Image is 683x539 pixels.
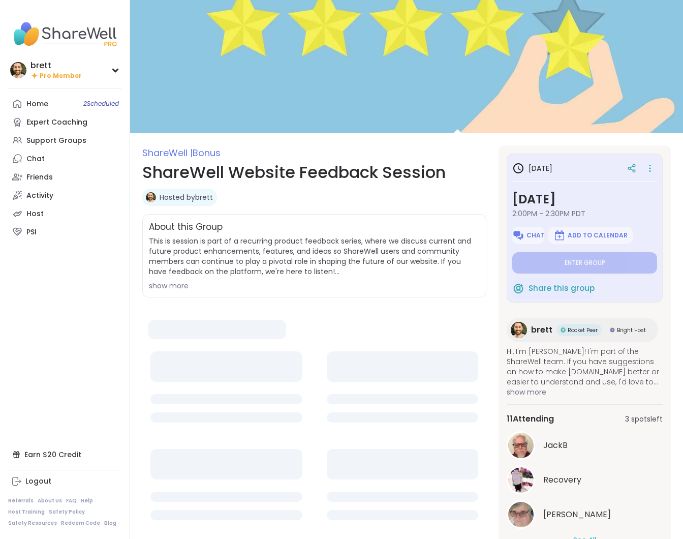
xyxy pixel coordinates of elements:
[8,520,57,527] a: Safety Resources
[146,192,156,202] img: brett
[507,466,663,494] a: RecoveryRecovery
[8,168,121,186] a: Friends
[507,431,663,460] a: JackBJackB
[610,327,615,333] img: Bright Host
[507,318,658,342] a: brettbrettRocket PeerRocket PeerBright HostBright Host
[40,72,82,80] span: Pro Member
[507,346,663,387] span: Hi, I'm [PERSON_NAME]! I'm part of the ShareWell team. If you have suggestions on how to make [DO...
[10,62,26,78] img: brett
[8,186,121,204] a: Activity
[26,154,45,164] div: Chat
[508,502,534,527] img: Susan
[26,209,44,219] div: Host
[561,327,566,333] img: Rocket Peer
[8,497,34,504] a: Referrals
[8,223,121,241] a: PSI
[83,100,119,108] span: 2 Scheduled
[507,387,663,397] span: show more
[512,208,657,219] span: 2:00PM - 2:30PM PDT
[511,322,527,338] img: brett
[160,192,213,202] a: Hosted bybrett
[81,497,93,504] a: Help
[526,231,545,239] span: Chat
[512,252,657,274] button: Enter group
[8,508,45,516] a: Host Training
[26,172,53,183] div: Friends
[8,95,121,113] a: Home2Scheduled
[508,433,534,458] img: JackB
[512,278,595,299] button: Share this group
[8,204,121,223] a: Host
[8,16,121,52] img: ShareWell Nav Logo
[26,117,87,128] div: Expert Coaching
[512,282,524,294] img: ShareWell Logomark
[512,162,552,174] h3: [DATE]
[568,231,628,239] span: Add to Calendar
[529,283,595,294] span: Share this group
[625,414,663,425] span: 3 spots left
[617,326,646,334] span: Bright Host
[26,191,53,201] div: Activity
[25,476,51,487] div: Logout
[512,190,657,208] h3: [DATE]
[26,227,37,237] div: PSI
[104,520,116,527] a: Blog
[142,146,193,159] span: ShareWell |
[507,413,554,425] span: 11 Attending
[512,227,544,244] button: Chat
[508,467,534,493] img: Recovery
[543,474,581,486] span: Recovery
[543,439,568,452] span: JackB
[531,324,552,336] span: brett
[66,497,77,504] a: FAQ
[548,227,633,244] button: Add to Calendar
[568,326,598,334] span: Rocket Peer
[26,99,48,109] div: Home
[142,160,486,185] h1: ShareWell Website Feedback Session
[49,508,85,516] a: Safety Policy
[8,445,121,464] div: Earn $20 Credit
[61,520,100,527] a: Redeem Code
[507,500,663,529] a: Susan[PERSON_NAME]
[512,229,524,242] img: ShareWell Logomark
[38,497,62,504] a: About Us
[149,281,480,291] div: show more
[8,131,121,149] a: Support Groups
[26,136,86,146] div: Support Groups
[543,508,611,521] span: Susan
[30,60,82,71] div: brett
[149,221,223,234] h2: About this Group
[8,472,121,491] a: Logout
[553,229,566,242] img: ShareWell Logomark
[149,236,480,277] span: This is session is part of a recurring product feedback series, where we discuss current and futu...
[565,259,605,267] span: Enter group
[8,149,121,168] a: Chat
[8,113,121,131] a: Expert Coaching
